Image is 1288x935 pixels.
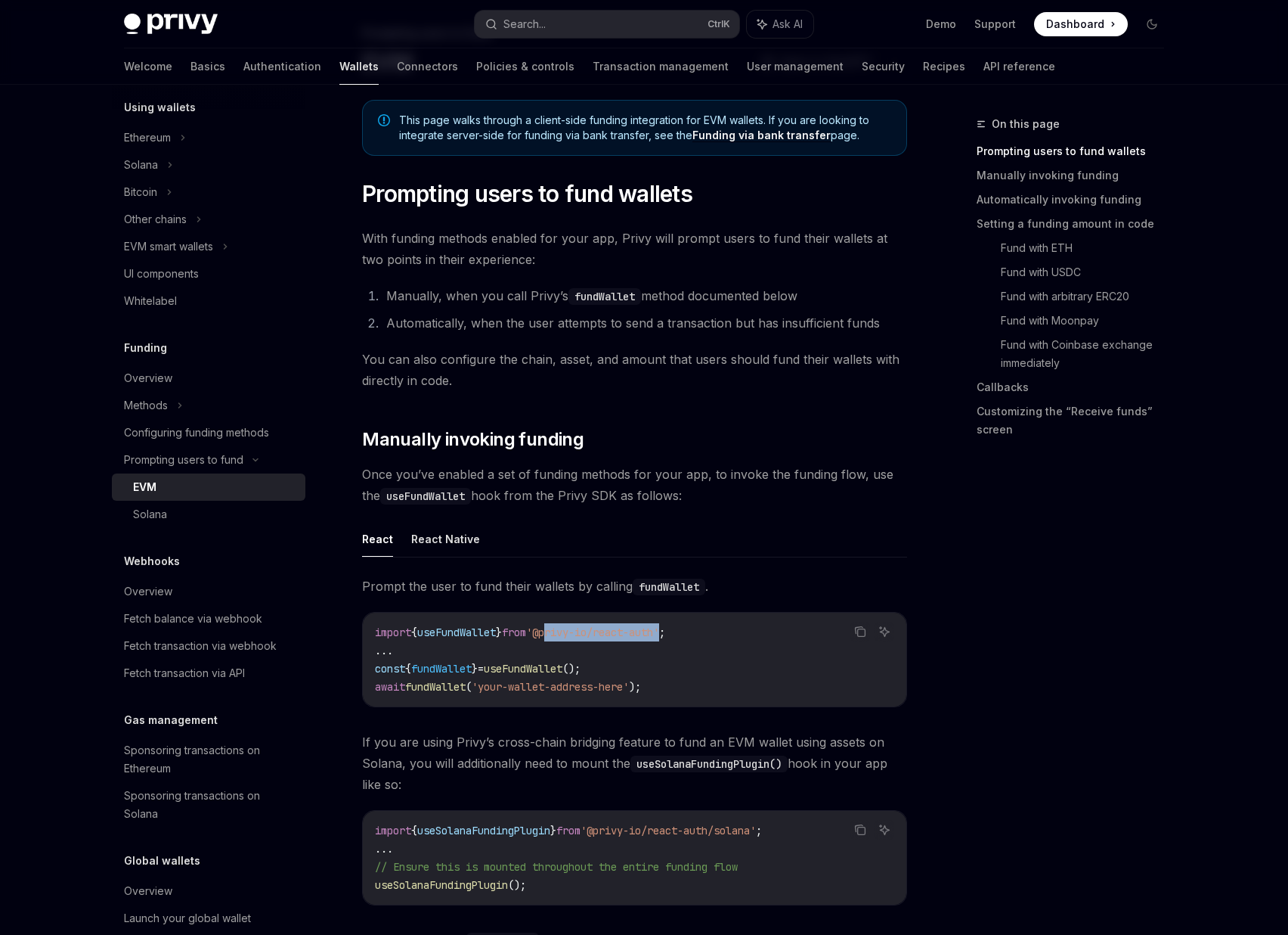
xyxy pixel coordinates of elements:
a: Fund with Moonpay [1001,309,1176,333]
a: Setting a funding amount in code [977,212,1176,236]
a: Support [974,17,1016,32]
a: Security [862,48,905,85]
span: Prompting users to fund wallets [362,180,692,207]
a: Authentication [243,48,321,85]
span: If you are using Privy’s cross-chain bridging feature to fund an EVM wallet using assets on Solan... [362,732,907,795]
span: ( [466,680,472,694]
code: fundWallet [633,579,705,595]
span: Ctrl K [707,18,730,30]
span: useFundWallet [417,626,496,639]
div: Bitcoin [124,183,157,201]
span: Dashboard [1046,17,1104,32]
span: import [375,824,411,837]
span: Ask AI [772,17,803,32]
div: Overview [124,369,172,387]
h5: Gas management [124,711,218,729]
div: UI components [124,265,199,283]
span: ; [756,824,762,837]
div: Fetch transaction via API [124,664,245,682]
svg: Note [378,114,390,126]
a: Overview [112,365,305,392]
a: Manually invoking funding [977,163,1176,188]
span: from [556,824,581,837]
button: React [362,521,393,557]
span: useSolanaFundingPlugin [375,878,508,892]
a: User management [747,48,844,85]
a: Fund with ETH [1001,236,1176,260]
span: ... [375,644,393,657]
a: Customizing the “Receive funds” screen [977,399,1176,442]
span: useSolanaFundingPlugin [417,824,550,837]
div: Solana [124,156,158,174]
h5: Funding [124,339,167,357]
a: Sponsoring transactions on Ethereum [112,737,305,782]
a: Wallets [339,48,379,85]
a: Automatically invoking funding [977,188,1176,212]
button: Ask AI [747,11,813,38]
a: Fetch balance via webhook [112,605,305,632]
span: { [411,824,417,837]
div: Ethereum [124,129,171,147]
button: Copy the contents from the code block [850,622,870,641]
div: Sponsoring transactions on Ethereum [124,741,296,778]
a: Overview [112,578,305,605]
code: useFundWallet [380,488,471,505]
span: import [375,626,411,639]
span: '@privy-io/react-auth' [526,626,659,639]
span: You can also configure the chain, asset, and amount that users should fund their wallets with dir... [362,349,907,391]
span: fundWallet [411,662,472,676]
span: With funding methods enabled for your app, Privy will prompt users to fund their wallets at two p... [362,228,907,270]
a: Funding via bank transfer [692,129,831,142]
button: Ask AI [875,820,894,840]
h5: Global wallets [124,852,200,870]
span: 'your-wallet-address-here' [472,680,629,694]
a: Connectors [397,48,458,85]
span: from [502,626,526,639]
a: UI components [112,260,305,287]
div: EVM smart wallets [124,238,213,256]
a: Fetch transaction via API [112,660,305,687]
span: Prompt the user to fund their wallets by calling . [362,576,907,597]
span: '@privy-io/react-auth/solana' [581,824,756,837]
div: Other chains [124,210,187,228]
a: Solana [112,501,305,528]
code: fundWallet [568,288,641,305]
button: Search...CtrlK [475,11,739,38]
button: Copy the contents from the code block [850,820,870,840]
span: useFundWallet [484,662,562,676]
a: Configuring funding methods [112,419,305,446]
a: EVM [112,474,305,501]
div: Configuring funding methods [124,424,269,442]
div: EVM [133,478,156,496]
a: Sponsoring transactions on Solana [112,782,305,828]
span: This page walks through a client-side funding integration for EVM wallets. If you are looking to ... [399,113,891,143]
div: Fetch balance via webhook [124,610,262,628]
a: Whitelabel [112,287,305,315]
a: Launch your global wallet [112,905,305,932]
span: { [405,662,411,676]
span: ); [629,680,641,694]
a: Fund with USDC [1001,260,1176,284]
li: Automatically, when the user attempts to send a transaction but has insufficient funds [382,312,907,334]
a: Dashboard [1034,12,1128,36]
a: Policies & controls [476,48,574,85]
span: Once you’ve enabled a set of funding methods for your app, to invoke the funding flow, use the ho... [362,464,907,506]
h5: Webhooks [124,552,180,570]
a: Welcome [124,48,172,85]
span: const [375,662,405,676]
button: Ask AI [875,622,894,641]
span: ... [375,842,393,856]
a: Overview [112,878,305,905]
span: (); [562,662,581,676]
div: Fetch transaction via webhook [124,637,277,655]
span: } [496,626,502,639]
div: Overview [124,882,172,900]
span: { [411,626,417,639]
a: Prompting users to fund wallets [977,139,1176,163]
span: // Ensure this is mounted throughout the entire funding flow [375,860,738,874]
a: Fetch transaction via webhook [112,632,305,660]
button: React Native [411,521,480,557]
span: Manually invoking funding [362,427,584,452]
span: await [375,680,405,694]
span: fundWallet [405,680,466,694]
